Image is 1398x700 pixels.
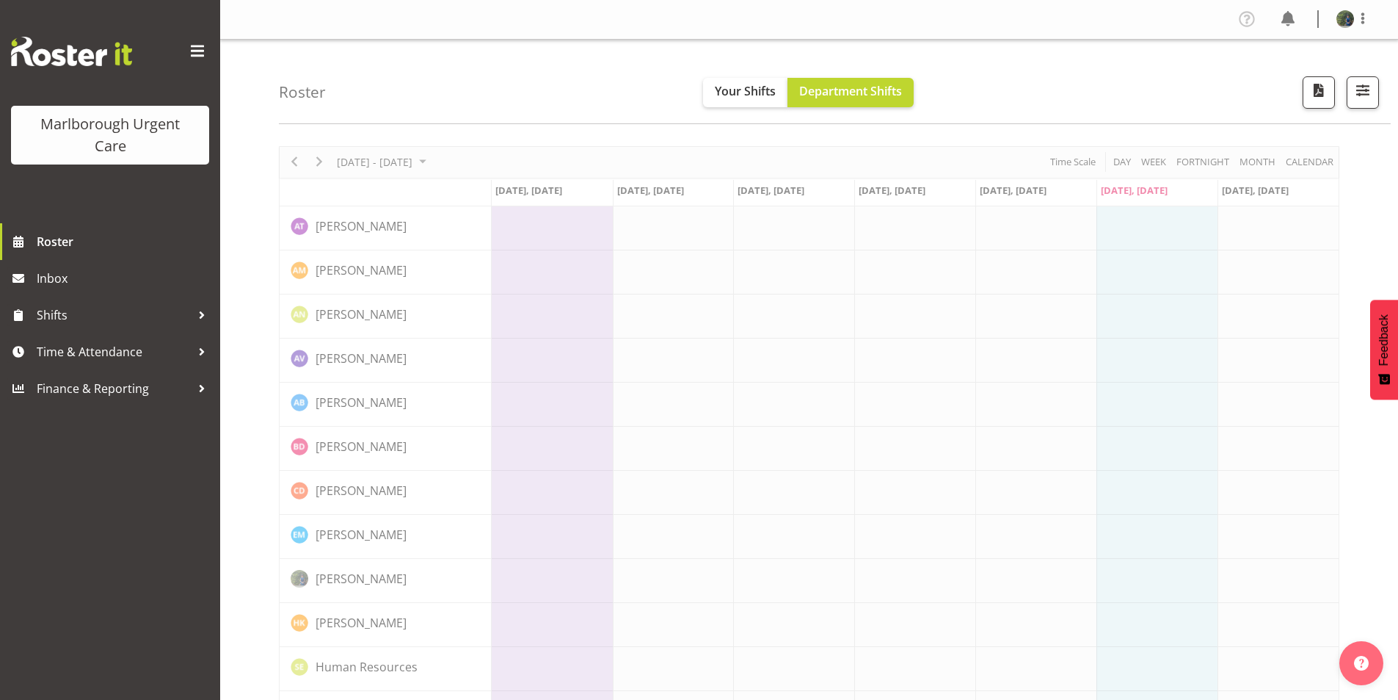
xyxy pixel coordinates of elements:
span: Inbox [37,267,213,289]
span: Roster [37,231,213,253]
button: Department Shifts [787,78,914,107]
img: gloria-varghese83ea2632f453239292d4b008d7aa8107.png [1336,10,1354,28]
span: Department Shifts [799,83,902,99]
button: Filter Shifts [1347,76,1379,109]
span: Your Shifts [715,83,776,99]
img: Rosterit website logo [11,37,132,66]
span: Time & Attendance [37,341,191,363]
span: Feedback [1377,314,1391,366]
span: Finance & Reporting [37,378,191,400]
button: Feedback - Show survey [1370,300,1398,400]
button: Download a PDF of the roster according to the set date range. [1303,76,1335,109]
span: Shifts [37,304,191,326]
h4: Roster [279,84,326,101]
img: help-xxl-2.png [1354,656,1369,671]
button: Your Shifts [703,78,787,107]
div: Marlborough Urgent Care [26,113,194,157]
